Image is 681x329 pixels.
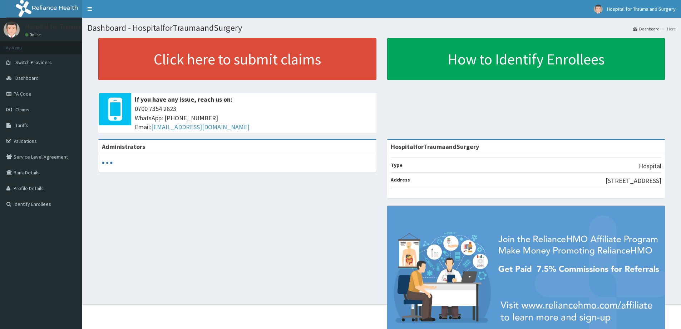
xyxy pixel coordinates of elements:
[15,122,28,129] span: Tariffs
[633,26,660,32] a: Dashboard
[135,95,232,103] b: If you have any issue, reach us on:
[606,176,661,185] p: [STREET_ADDRESS]
[639,161,661,171] p: Hospital
[98,38,376,80] a: Click here to submit claims
[15,106,29,113] span: Claims
[25,32,42,37] a: Online
[594,5,603,14] img: User Image
[4,21,20,38] img: User Image
[15,59,52,66] span: Switch Providers
[607,6,676,12] span: Hospital for Trauma and Surgery
[88,23,676,33] h1: Dashboard - HospitalforTraumaandSurgery
[135,104,373,132] span: 0700 7354 2623 WhatsApp: [PHONE_NUMBER] Email:
[387,38,665,80] a: How to Identify Enrollees
[391,162,403,168] b: Type
[391,142,479,151] strong: HospitalforTraumaandSurgery
[25,23,115,30] p: Hospital for Trauma and Surgery
[15,75,39,81] span: Dashboard
[102,142,145,151] b: Administrators
[151,123,250,131] a: [EMAIL_ADDRESS][DOMAIN_NAME]
[660,26,676,32] li: Here
[391,176,410,183] b: Address
[102,158,113,168] svg: audio-loading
